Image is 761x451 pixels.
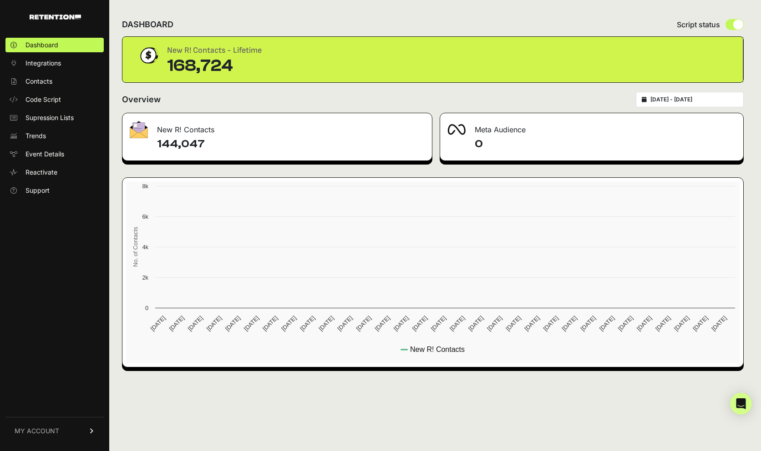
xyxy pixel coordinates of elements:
a: Dashboard [5,38,104,52]
span: Contacts [25,77,52,86]
a: Integrations [5,56,104,70]
text: [DATE] [261,315,279,332]
text: [DATE] [467,315,485,332]
text: [DATE] [486,315,503,332]
text: [DATE] [149,315,167,332]
text: [DATE] [617,315,634,332]
text: [DATE] [635,315,653,332]
text: [DATE] [280,315,298,332]
text: [DATE] [243,315,260,332]
text: 2k [142,274,148,281]
text: [DATE] [504,315,522,332]
text: [DATE] [411,315,429,332]
text: [DATE] [374,315,391,332]
text: [DATE] [710,315,728,332]
text: [DATE] [205,315,223,332]
text: [DATE] [654,315,672,332]
span: Supression Lists [25,113,74,122]
span: Trends [25,131,46,140]
text: [DATE] [448,315,466,332]
a: Supression Lists [5,110,104,125]
div: New R! Contacts [122,113,432,140]
span: Event Details [25,150,64,159]
h4: 0 [475,137,736,151]
img: fa-envelope-19ae18322b30453b285274b1b8af3d052b27d846a4fbe8435d1a52b978f639a2.png [130,121,148,138]
text: [DATE] [167,315,185,332]
span: Integrations [25,59,61,68]
a: MY ACCOUNT [5,417,104,445]
text: 6k [142,213,148,220]
text: [DATE] [224,315,242,332]
a: Event Details [5,147,104,161]
a: Code Script [5,92,104,107]
text: [DATE] [187,315,204,332]
span: Support [25,186,50,195]
text: [DATE] [673,315,690,332]
img: Retention.com [30,15,81,20]
span: Dashboard [25,40,58,50]
img: fa-meta-2f981b61bb99beabf952f7030308934f19ce035c18b003e963880cc3fabeebb7.png [447,124,466,135]
text: [DATE] [523,315,541,332]
h2: DASHBOARD [122,18,173,31]
text: [DATE] [299,315,316,332]
a: Contacts [5,74,104,89]
text: [DATE] [430,315,447,332]
text: [DATE] [317,315,335,332]
div: New R! Contacts - Lifetime [167,44,262,57]
img: dollar-coin-05c43ed7efb7bc0c12610022525b4bbbb207c7efeef5aecc26f025e68dcafac9.png [137,44,160,67]
text: [DATE] [691,315,709,332]
text: New R! Contacts [410,346,465,353]
text: 4k [142,244,148,251]
div: Open Intercom Messenger [730,393,752,415]
text: 8k [142,183,148,190]
div: 168,724 [167,57,262,75]
text: [DATE] [392,315,410,332]
span: Script status [677,19,720,30]
h2: Overview [122,93,161,106]
span: Reactivate [25,168,57,177]
div: Meta Audience [440,113,743,140]
text: [DATE] [561,315,578,332]
text: [DATE] [542,315,559,332]
text: No. of Contacts [132,227,139,267]
span: Code Script [25,95,61,104]
text: 0 [145,305,148,311]
a: Reactivate [5,165,104,180]
text: [DATE] [355,315,372,332]
span: MY ACCOUNT [15,426,59,436]
a: Trends [5,129,104,143]
a: Support [5,183,104,198]
text: [DATE] [579,315,597,332]
h4: 144,047 [157,137,425,151]
text: [DATE] [598,315,616,332]
text: [DATE] [336,315,354,332]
